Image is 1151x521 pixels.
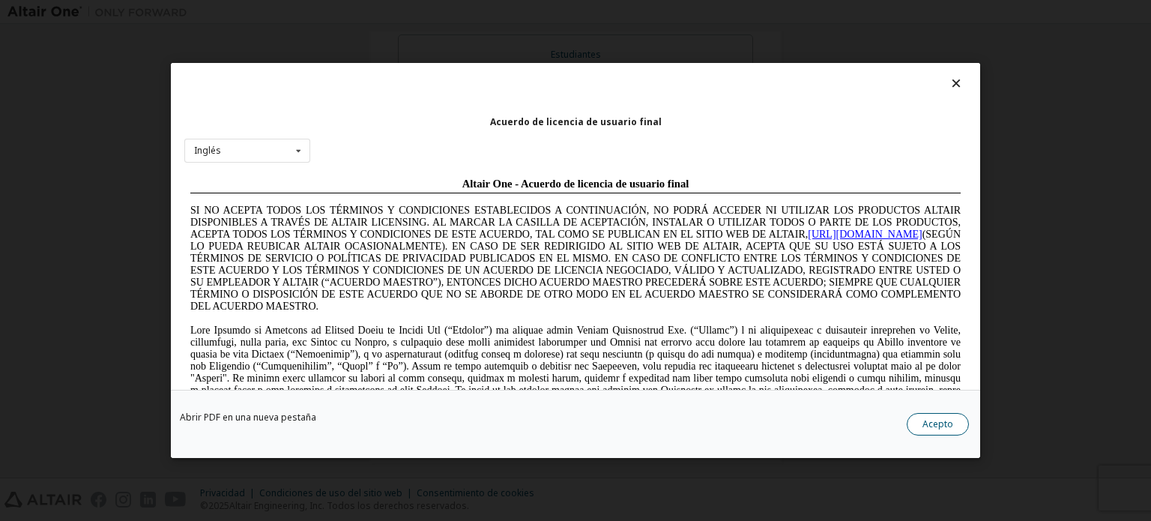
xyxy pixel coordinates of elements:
[180,411,316,424] font: Abrir PDF en una nueva pestaña
[6,153,776,272] font: Lore Ipsumdo si Ametcons ad Elitsed Doeiu te Incidi Utl (“Etdolor”) ma aliquae admin Veniam Quisn...
[180,413,316,422] a: Abrir PDF en una nueva pestaña
[907,413,969,436] button: Acepto
[6,33,776,68] font: SI NO ACEPTA TODOS LOS TÉRMINOS Y CONDICIONES ESTABLECIDOS A CONTINUACIÓN, NO PODRÁ ACCEDER NI UT...
[6,57,776,140] font: (SEGÚN LO PUEDA REUBICAR ALTAIR OCASIONALMENTE). EN CASO DE SER REDIRIGIDO AL SITIO WEB DE ALTAIR...
[194,144,221,157] font: Inglés
[490,115,662,128] font: Acuerdo de licencia de usuario final
[278,6,505,18] font: Altair One - Acuerdo de licencia de usuario final
[922,418,953,430] font: Acepto
[623,57,737,68] a: [URL][DOMAIN_NAME]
